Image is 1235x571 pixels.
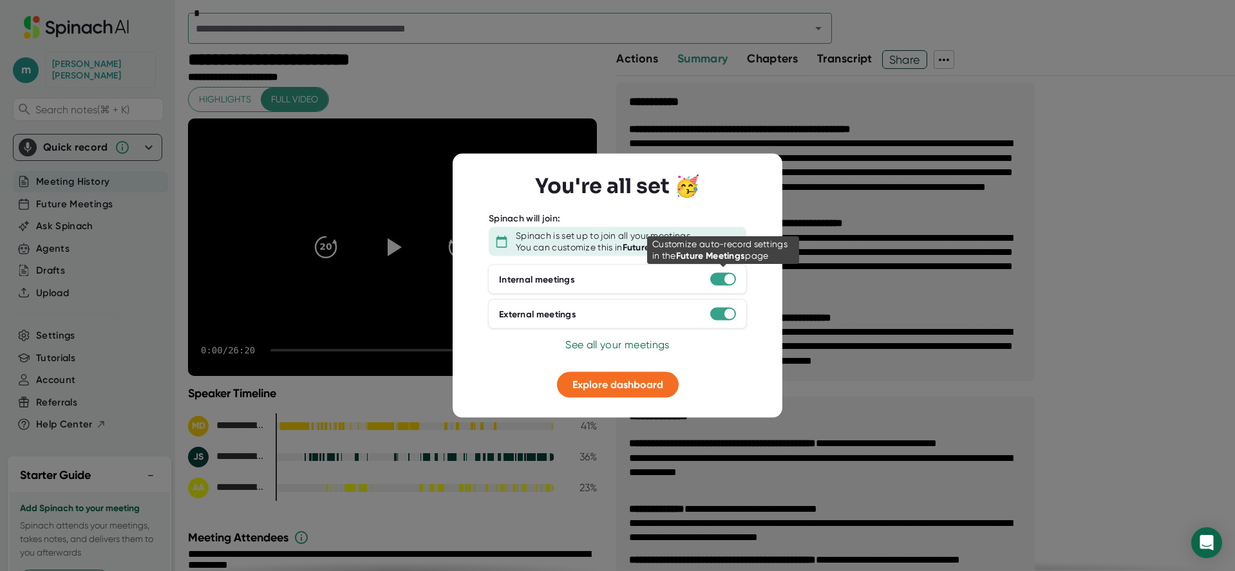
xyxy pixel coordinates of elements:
[565,337,669,353] button: See all your meetings
[516,230,692,242] div: Spinach is set up to join all your meetings.
[516,241,693,253] div: You can customize this in .
[557,372,679,398] button: Explore dashboard
[499,308,576,320] div: External meetings
[565,339,669,351] span: See all your meetings
[1191,527,1222,558] div: Open Intercom Messenger
[535,173,700,198] h3: You're all set 🥳
[623,241,692,252] b: Future Meetings
[489,212,560,224] div: Spinach will join:
[572,379,663,391] span: Explore dashboard
[499,274,575,285] div: Internal meetings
